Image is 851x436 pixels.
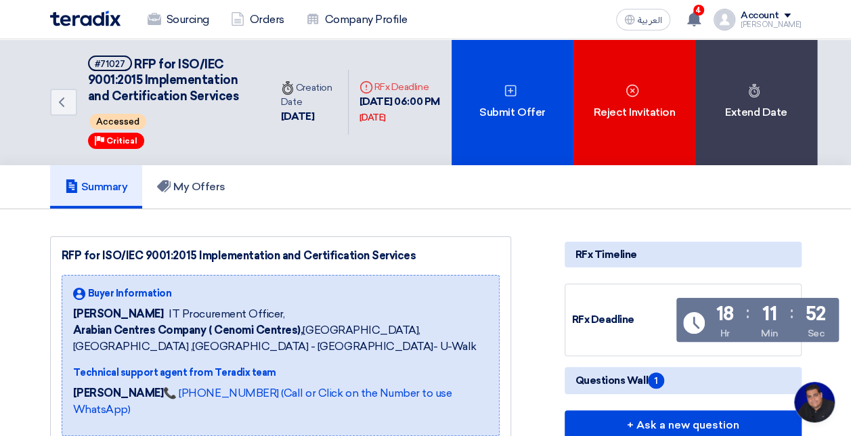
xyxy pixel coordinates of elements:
[295,5,418,35] a: Company Profile
[572,312,674,328] div: RFx Deadline
[50,165,143,209] a: Summary
[805,305,825,324] div: 52
[106,136,137,146] span: Critical
[695,39,817,165] div: Extend Date
[745,301,749,325] div: :
[73,387,452,416] a: 📞 [PHONE_NUMBER] (Call or Click on the Number to use WhatsApp)
[73,387,164,399] strong: [PERSON_NAME]
[73,366,488,380] div: Technical support agent from Teradix team
[65,180,128,194] h5: Summary
[89,114,146,129] span: Accessed
[716,305,733,324] div: 18
[790,301,793,325] div: :
[157,180,225,194] h5: My Offers
[573,39,695,165] div: Reject Invitation
[220,5,295,35] a: Orders
[73,322,488,355] span: [GEOGRAPHIC_DATA], [GEOGRAPHIC_DATA] ,[GEOGRAPHIC_DATA] - [GEOGRAPHIC_DATA]- U-Walk
[359,80,441,94] div: RFx Deadline
[714,9,735,30] img: profile_test.png
[761,326,779,341] div: Min
[452,39,573,165] div: Submit Offer
[73,306,164,322] span: [PERSON_NAME]
[88,56,254,104] h5: RFP for ISO/IEC 9001:2015 Implementation and Certification Services
[575,372,664,389] span: Questions Wall
[169,306,284,322] span: IT Procurement Officer,
[62,248,500,264] div: RFP for ISO/IEC 9001:2015 Implementation and Certification Services
[359,111,386,125] div: [DATE]
[720,326,729,341] div: Hr
[741,10,779,22] div: Account
[359,94,441,125] div: [DATE] 06:00 PM
[807,326,824,341] div: Sec
[648,372,664,389] span: 1
[741,21,802,28] div: [PERSON_NAME]
[638,16,662,25] span: العربية
[73,324,303,336] b: Arabian Centres Company ( Cenomi Centres),
[565,242,802,267] div: RFx Timeline
[88,57,239,104] span: RFP for ISO/IEC 9001:2015 Implementation and Certification Services
[137,5,220,35] a: Sourcing
[142,165,240,209] a: My Offers
[88,286,172,301] span: Buyer Information
[50,11,121,26] img: Teradix logo
[762,305,777,324] div: 11
[794,382,835,422] a: Open chat
[616,9,670,30] button: العربية
[281,109,337,125] div: [DATE]
[693,5,704,16] span: 4
[95,60,125,68] div: #71027
[281,81,337,109] div: Creation Date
